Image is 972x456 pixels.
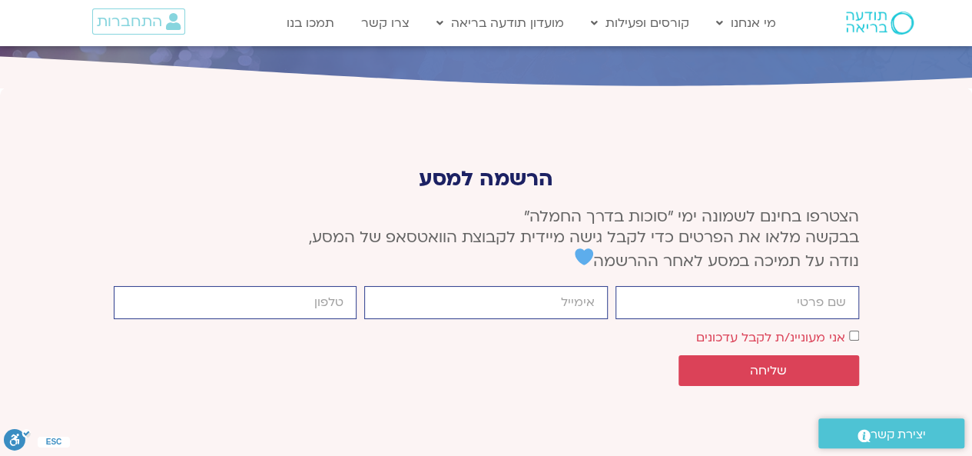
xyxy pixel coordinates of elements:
[575,251,859,271] span: נודה על תמיכה במסע לאחר ההרשמה
[114,286,357,319] input: מותר להשתמש רק במספרים ותווי טלפון (#, -, *, וכו').
[575,248,593,266] img: 💙
[114,167,859,191] p: הרשמה למסע
[97,13,162,30] span: התחברות
[114,206,859,271] p: הצטרפו בחינם לשמונה ימי ״סוכות בדרך החמלה״
[846,12,914,35] img: תודעה בריאה
[353,8,417,38] a: צרו קשר
[871,424,926,445] span: יצירת קשר
[696,329,845,346] label: אני מעוניינ/ת לקבל עדכונים
[615,286,859,319] input: שם פרטי
[309,227,859,248] span: בבקשה מלאו את הפרטים כדי לקבל גישה מיידית לקבוצת הוואטסאפ של המסע,
[708,8,784,38] a: מי אנחנו
[364,286,608,319] input: אימייל
[750,364,787,378] span: שליחה
[279,8,342,38] a: תמכו בנו
[678,355,859,386] button: שליחה
[429,8,572,38] a: מועדון תודעה בריאה
[818,418,964,448] a: יצירת קשר
[92,8,185,35] a: התחברות
[114,286,859,394] form: טופס חדש
[583,8,697,38] a: קורסים ופעילות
